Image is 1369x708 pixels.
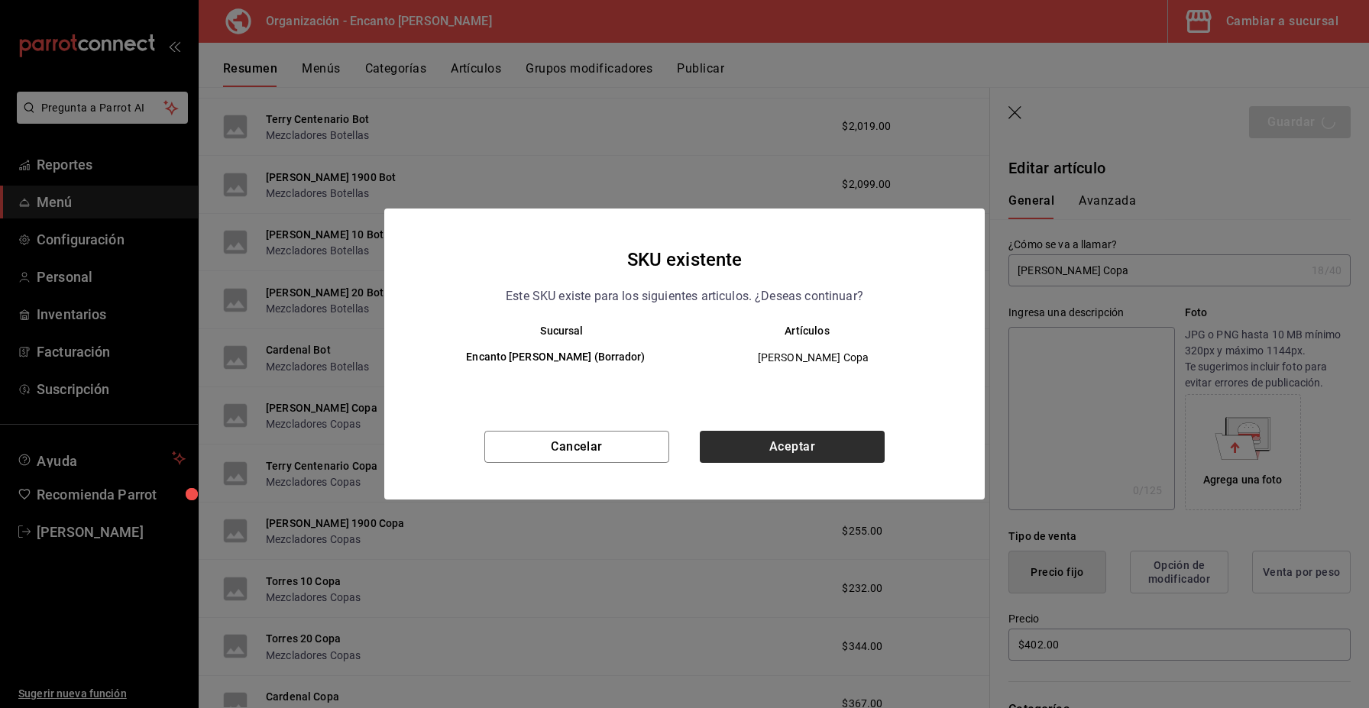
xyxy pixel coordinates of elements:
h4: SKU existente [627,245,743,274]
button: Aceptar [700,431,885,463]
span: [PERSON_NAME] Copa [697,350,929,365]
th: Artículos [684,325,954,337]
button: Cancelar [484,431,669,463]
th: Sucursal [415,325,684,337]
h6: Encanto [PERSON_NAME] (Borrador) [439,349,672,366]
p: Este SKU existe para los siguientes articulos. ¿Deseas continuar? [506,286,863,306]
